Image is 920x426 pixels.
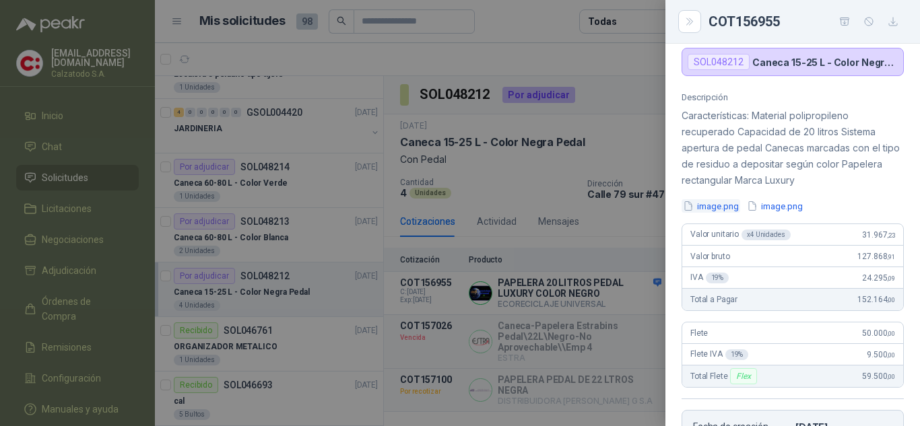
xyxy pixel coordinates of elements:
[887,275,895,282] span: ,09
[730,368,756,384] div: Flex
[688,54,750,70] div: SOL048212
[690,295,737,304] span: Total a Pagar
[682,108,904,188] p: Características: Material polipropileno recuperado Capacidad de 20 litros Sistema apertura de ped...
[690,273,729,283] span: IVA
[862,328,895,338] span: 50.000
[867,350,895,359] span: 9.500
[857,252,895,261] span: 127.868
[887,296,895,304] span: ,00
[887,253,895,260] span: ,91
[887,351,895,359] span: ,00
[709,11,904,32] div: COT156955
[690,349,748,360] span: Flete IVA
[862,371,895,381] span: 59.500
[887,232,895,239] span: ,23
[682,199,740,213] button: image.png
[746,199,804,213] button: image.png
[862,273,895,283] span: 24.295
[690,252,729,261] span: Valor bruto
[690,328,708,338] span: Flete
[887,330,895,337] span: ,00
[706,273,729,283] div: 19 %
[887,373,895,380] span: ,00
[857,295,895,304] span: 152.164
[725,349,749,360] div: 19 %
[690,229,791,240] span: Valor unitario
[682,92,904,102] p: Descripción
[862,230,895,240] span: 31.967
[752,57,898,68] p: Caneca 15-25 L - Color Negra Pedal
[742,229,791,240] div: x 4 Unidades
[690,368,760,384] span: Total Flete
[682,13,698,30] button: Close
